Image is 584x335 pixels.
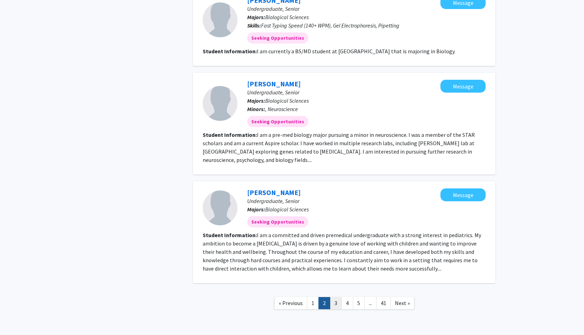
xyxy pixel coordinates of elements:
iframe: Chat [5,304,30,330]
a: Next [390,297,414,309]
fg-read-more: I am currently a BS/MD student at [GEOGRAPHIC_DATA] that is majoring in Biology. [257,48,455,55]
b: Minors: [247,106,265,112]
span: « Previous [279,299,303,306]
a: Previous [274,297,307,309]
a: [PERSON_NAME] [247,188,301,197]
a: 2 [318,297,330,309]
fg-read-more: I am a committed and driven premedical undergraduate with a strong interest in pediatrics. My amb... [203,232,481,272]
span: Biological Sciences [265,206,309,213]
a: [PERSON_NAME] [247,79,301,88]
span: ... [369,299,372,306]
button: Message Israt Richi [440,188,486,201]
a: 3 [330,297,342,309]
span: Next » [395,299,410,306]
span: Biological Sciences [265,97,309,104]
a: 5 [353,297,365,309]
b: Skills: [247,22,261,29]
b: Student Information: [203,131,257,138]
b: Majors: [247,14,265,21]
a: 4 [341,297,353,309]
b: Student Information: [203,232,257,239]
mat-chip: Seeking Opportunities [247,32,308,44]
span: Fast Typing Speed (140+ WPM), Gel Electrophoresis, Pipetting [261,22,399,29]
span: Undergraduate, Senior [247,197,299,204]
a: 1 [307,297,319,309]
button: Message Carrie Gordon [440,80,486,93]
mat-chip: Seeking Opportunities [247,216,308,227]
a: 41 [376,297,391,309]
mat-chip: Seeking Opportunities [247,116,308,127]
span: Biological Sciences [265,14,309,21]
b: Majors: [247,206,265,213]
b: Student Information: [203,48,257,55]
b: Majors: [247,97,265,104]
span: , Neuroscience [265,106,298,112]
span: Undergraduate, Senior [247,89,299,96]
span: Undergraduate, Senior [247,5,299,12]
nav: Page navigation [193,290,495,318]
fg-read-more: I am a pre-med biology major pursuing a minor in neuroscience. I was a member of the STAR scholar... [203,131,475,163]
